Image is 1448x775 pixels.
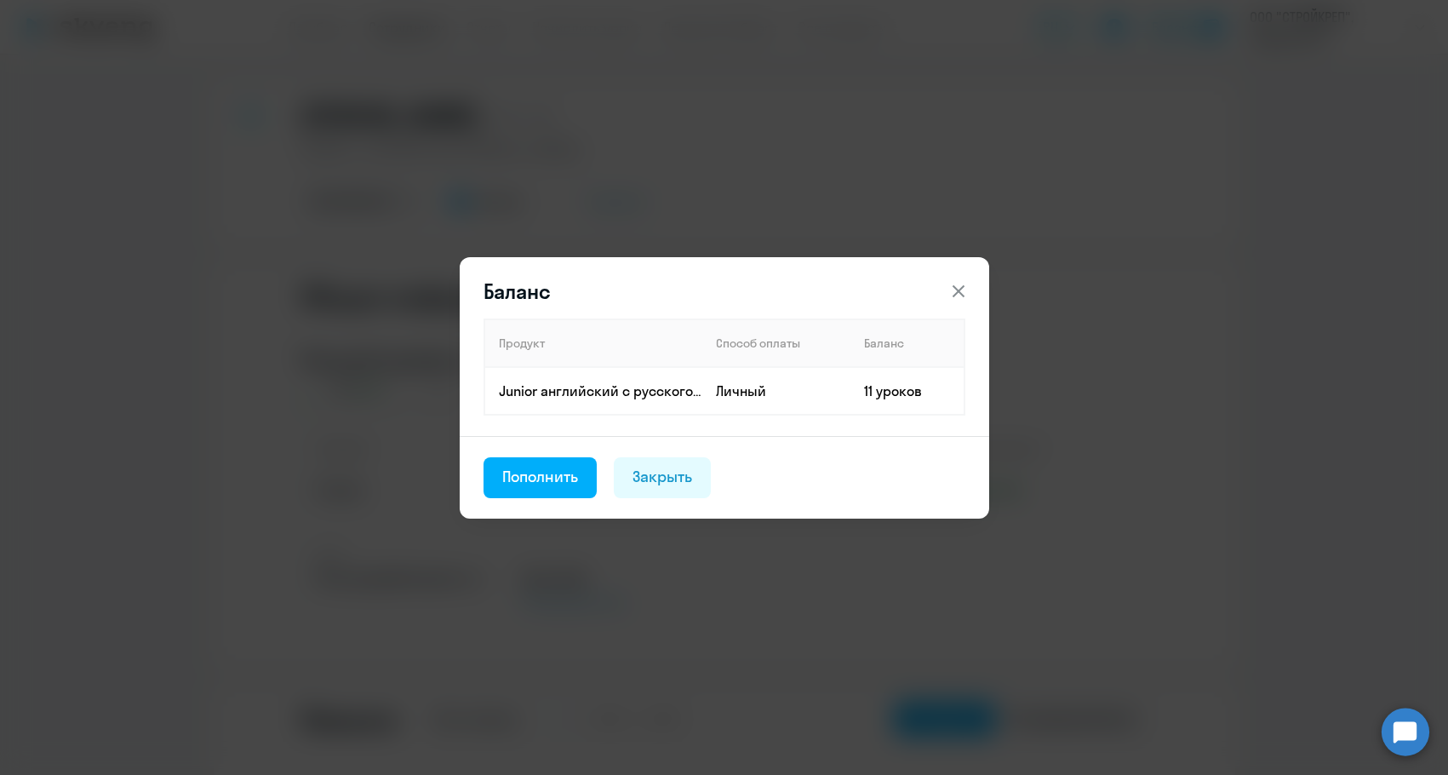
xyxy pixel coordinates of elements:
header: Баланс [460,278,989,305]
td: 11 уроков [850,367,964,415]
th: Баланс [850,319,964,367]
div: Закрыть [632,466,692,488]
th: Продукт [484,319,702,367]
div: Пополнить [502,466,579,488]
td: Личный [702,367,851,415]
p: Junior английский с русскоговорящим преподавателем [499,382,701,400]
button: Пополнить [484,457,598,498]
button: Закрыть [614,457,711,498]
th: Способ оплаты [702,319,851,367]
